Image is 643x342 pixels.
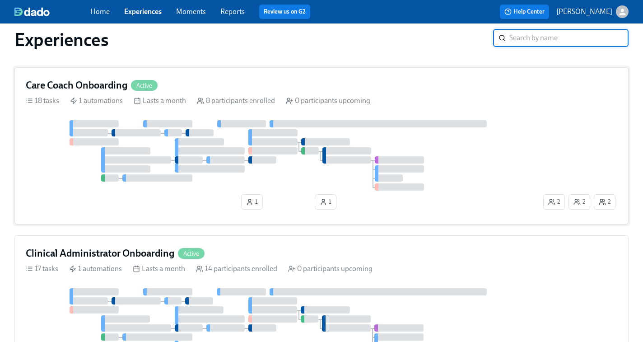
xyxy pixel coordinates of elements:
span: Help Center [504,7,545,16]
button: 2 [568,194,590,210]
a: Reports [220,7,245,16]
a: Experiences [124,7,162,16]
button: 2 [594,194,615,210]
button: Review us on G2 [259,5,310,19]
div: 14 participants enrolled [196,264,277,274]
span: Active [178,250,205,257]
button: 1 [241,194,263,210]
a: Review us on G2 [264,7,306,16]
div: Lasts a month [133,264,185,274]
button: [PERSON_NAME] [556,5,629,18]
span: 2 [599,197,610,206]
button: 1 [315,194,336,210]
input: Search by name [509,29,629,47]
div: 8 participants enrolled [197,96,275,106]
img: dado [14,7,50,16]
div: 0 participants upcoming [288,264,373,274]
span: 2 [573,197,585,206]
h1: Experiences [14,29,109,51]
span: Active [131,82,158,89]
a: Moments [176,7,206,16]
div: 0 participants upcoming [286,96,370,106]
div: 1 automations [69,264,122,274]
a: Home [90,7,110,16]
span: 1 [320,197,331,206]
a: Care Coach OnboardingActive18 tasks 1 automations Lasts a month 8 participants enrolled 0 partici... [14,67,629,225]
h4: Care Coach Onboarding [26,79,127,92]
button: 2 [543,194,565,210]
div: 17 tasks [26,264,58,274]
a: dado [14,7,90,16]
div: 18 tasks [26,96,59,106]
span: 1 [246,197,258,206]
div: Lasts a month [134,96,186,106]
p: [PERSON_NAME] [556,7,612,17]
button: Help Center [500,5,549,19]
span: 2 [548,197,560,206]
h4: Clinical Administrator Onboarding [26,247,174,260]
div: 1 automations [70,96,123,106]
